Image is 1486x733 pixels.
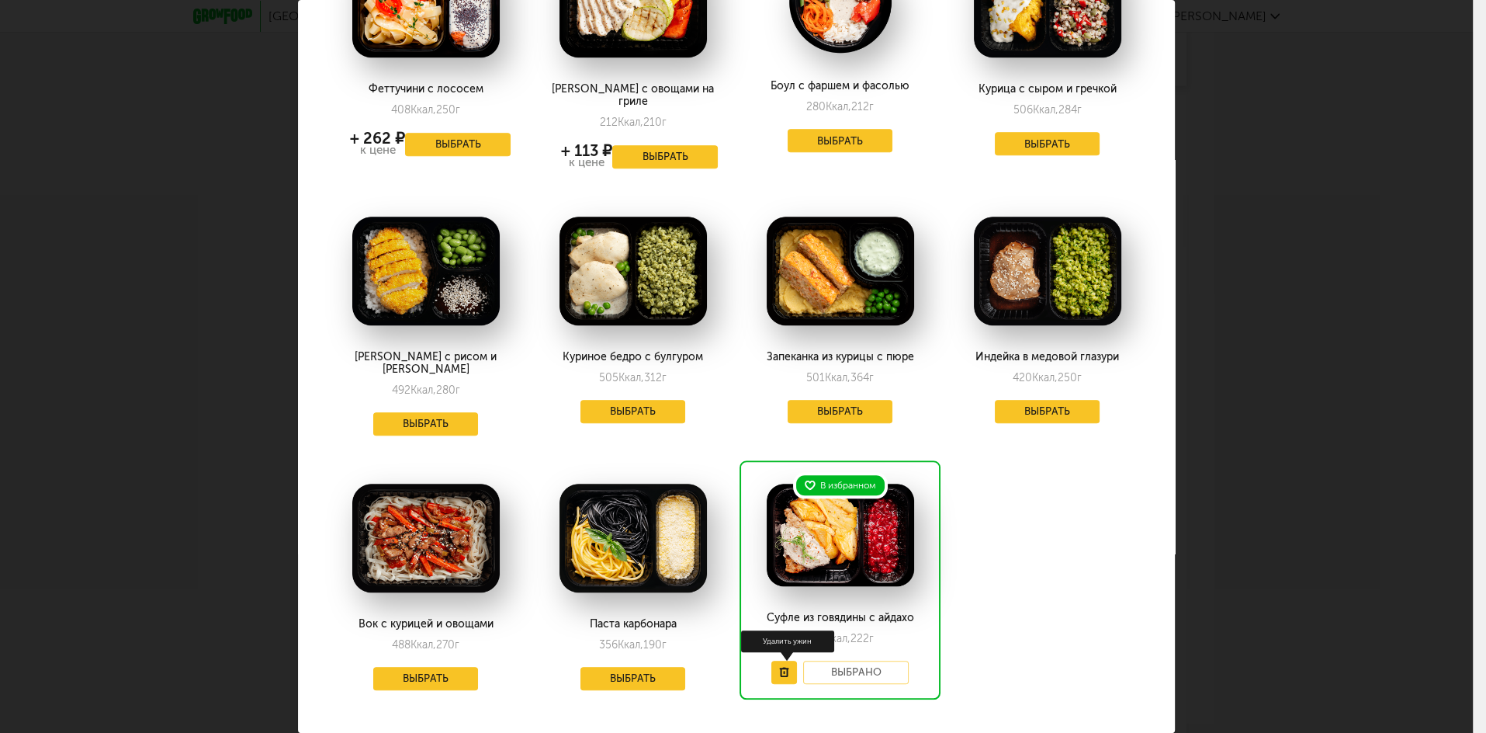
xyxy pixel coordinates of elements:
[373,412,479,436] button: Выбрать
[618,638,643,651] span: Ккал,
[618,116,643,129] span: Ккал,
[793,472,888,499] div: В избранном
[548,618,718,631] div: Паста карбонара
[962,83,1132,96] div: Курица с сыром и гречкой
[662,116,667,129] span: г
[869,100,874,113] span: г
[600,116,667,129] div: 212 210
[767,217,914,325] img: big_XVkTC3FBYXOheKHU.png
[392,638,459,651] div: 488 270
[618,371,644,384] span: Ккал,
[410,103,436,116] span: Ккал,
[755,80,925,92] div: Боул с фаршем и фасолью
[405,133,511,156] button: Выбрать
[392,384,460,397] div: 492 280
[1013,103,1082,116] div: 506 284
[350,132,405,144] div: + 262 ₽
[755,351,925,363] div: Запеканка из курицы с пюре
[548,83,718,108] div: [PERSON_NAME] с овощами на гриле
[341,351,511,376] div: [PERSON_NAME] с рисом и [PERSON_NAME]
[825,371,850,384] span: Ккал,
[561,144,612,157] div: + 113 ₽
[995,132,1100,155] button: Выбрать
[806,632,874,645] div: 349 222
[561,157,612,168] div: к цене
[455,384,460,397] span: г
[869,632,874,645] span: г
[755,612,925,624] div: Суфле из говядины с айдахо
[1013,371,1082,384] div: 420 250
[974,217,1121,325] img: big_BZtb2hnABZbDWl1Q.png
[662,371,667,384] span: г
[612,145,718,168] button: Выбрать
[580,667,686,690] button: Выбрать
[806,371,874,384] div: 501 364
[391,103,460,116] div: 408 250
[350,144,405,156] div: к цене
[410,638,436,651] span: Ккал,
[352,217,500,325] img: big_2fX2LWCYjyJ3431o.png
[341,618,511,631] div: Вок с курицей и овощами
[1077,103,1082,116] span: г
[559,484,707,592] img: big_HWXF6JoTnzpG87aU.png
[1032,371,1058,384] span: Ккал,
[767,484,914,586] img: big_zSvkSvw6zXoYKWYN.png
[580,400,686,423] button: Выбрать
[352,484,500,592] img: big_3p7Sl9ZsbvRH9M43.png
[341,83,511,96] div: Феттучини с лососем
[788,129,893,152] button: Выбрать
[455,103,460,116] span: г
[599,371,667,384] div: 505 312
[788,400,893,423] button: Выбрать
[995,400,1100,423] button: Выбрать
[599,638,667,651] div: 356 190
[1033,103,1058,116] span: Ккал,
[373,667,479,690] button: Выбрать
[455,638,459,651] span: г
[869,371,874,384] span: г
[548,351,718,363] div: Куриное бедро с булгуром
[806,100,874,113] div: 280 212
[662,638,667,651] span: г
[825,632,850,645] span: Ккал,
[410,384,436,397] span: Ккал,
[1077,371,1082,384] span: г
[826,100,851,113] span: Ккал,
[962,351,1132,363] div: Индейка в медовой глазури
[559,217,707,325] img: big_HiiCm5w86QSjzLpf.png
